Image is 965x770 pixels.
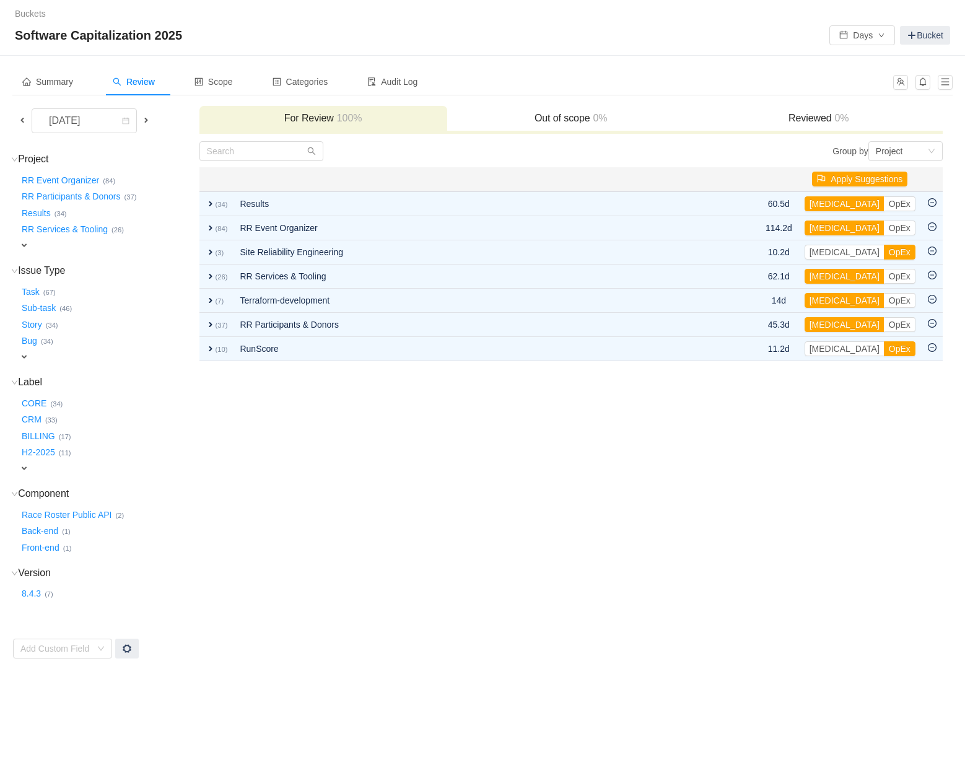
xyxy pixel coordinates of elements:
[19,410,45,430] button: CRM
[884,221,915,235] button: OpEx
[19,299,59,318] button: Sub-task
[206,112,441,125] h3: For Review
[829,25,895,45] button: icon: calendarDaysicon: down
[928,222,937,231] i: icon: minus-circle
[759,289,798,313] td: 14d
[19,463,29,473] span: expand
[234,191,708,216] td: Results
[928,343,937,352] i: icon: minus-circle
[63,545,72,552] small: (1)
[39,109,92,133] div: [DATE]
[216,249,224,256] small: (3)
[11,570,18,577] i: icon: down
[893,75,908,90] button: icon: team
[62,528,71,535] small: (1)
[884,245,915,260] button: OpEx
[915,75,930,90] button: icon: bell
[759,337,798,361] td: 11.2d
[805,221,884,235] button: [MEDICAL_DATA]
[928,198,937,207] i: icon: minus-circle
[367,77,376,86] i: icon: audit
[199,141,323,161] input: Search
[876,142,903,160] div: Project
[19,265,198,277] h3: Issue Type
[759,240,798,265] td: 10.2d
[19,153,198,165] h3: Project
[113,77,121,86] i: icon: search
[805,317,884,332] button: [MEDICAL_DATA]
[19,170,103,190] button: RR Event Organizer
[41,338,53,345] small: (34)
[590,113,608,123] span: 0%
[884,269,915,284] button: OpEx
[367,77,417,87] span: Audit Log
[884,341,915,356] button: OpEx
[805,269,884,284] button: [MEDICAL_DATA]
[701,112,937,125] h3: Reviewed
[216,225,228,232] small: (84)
[19,538,63,558] button: Front-end
[206,199,216,209] span: expand
[124,193,137,201] small: (37)
[116,512,124,519] small: (2)
[206,344,216,354] span: expand
[22,77,31,86] i: icon: home
[194,77,203,86] i: icon: control
[20,642,91,655] div: Add Custom Field
[59,305,72,312] small: (46)
[334,113,362,123] span: 100%
[234,313,708,337] td: RR Participants & Donors
[206,247,216,257] span: expand
[19,567,198,579] h3: Version
[45,416,58,424] small: (33)
[50,400,63,408] small: (34)
[805,245,884,260] button: [MEDICAL_DATA]
[43,289,56,296] small: (67)
[15,9,46,19] a: Buckets
[19,352,29,362] span: expand
[832,113,849,123] span: 0%
[234,216,708,240] td: RR Event Organizer
[206,271,216,281] span: expand
[216,322,228,329] small: (37)
[884,317,915,332] button: OpEx
[19,282,43,302] button: Task
[19,240,29,250] span: expand
[45,590,53,598] small: (7)
[19,203,55,223] button: Results
[122,117,129,126] i: icon: calendar
[273,77,328,87] span: Categories
[59,449,71,457] small: (11)
[19,488,198,500] h3: Component
[55,210,67,217] small: (34)
[19,393,50,413] button: CORE
[19,331,41,351] button: Bug
[19,505,116,525] button: Race Roster Public API
[273,77,281,86] i: icon: profile
[216,346,228,353] small: (10)
[111,226,124,234] small: (26)
[234,265,708,289] td: RR Services & Tooling
[216,297,224,305] small: (7)
[884,196,915,211] button: OpEx
[19,522,62,541] button: Back-end
[759,191,798,216] td: 60.5d
[11,491,18,497] i: icon: down
[216,273,228,281] small: (26)
[19,220,111,240] button: RR Services & Tooling
[805,293,884,308] button: [MEDICAL_DATA]
[453,112,689,125] h3: Out of scope
[19,315,46,335] button: Story
[928,147,935,156] i: icon: down
[19,584,45,604] button: 8.4.3
[216,201,228,208] small: (34)
[46,322,58,329] small: (34)
[928,247,937,255] i: icon: minus-circle
[19,443,59,463] button: H2-2025
[571,141,943,161] div: Group by
[97,645,105,654] i: icon: down
[759,313,798,337] td: 45.3d
[234,240,708,265] td: Site Reliability Engineering
[206,295,216,305] span: expand
[194,77,233,87] span: Scope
